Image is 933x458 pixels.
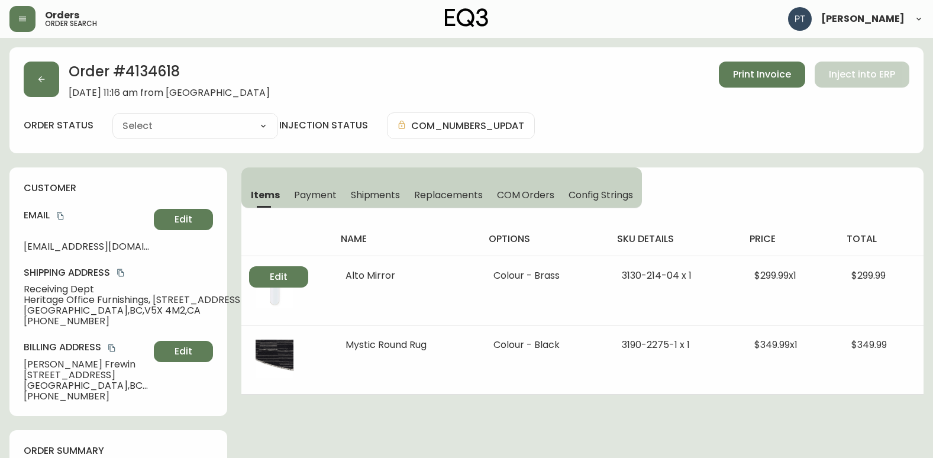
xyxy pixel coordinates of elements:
h2: Order # 4134618 [69,62,270,88]
span: Shipments [351,189,401,201]
h4: total [847,233,914,246]
span: Edit [270,270,288,283]
label: order status [24,119,93,132]
span: 3190-2275-1 x 1 [622,338,690,351]
li: Colour - Black [493,340,593,350]
button: copy [54,210,66,222]
button: copy [106,342,118,354]
span: $299.99 x 1 [754,269,796,282]
span: Receiving Dept [24,284,244,295]
span: COM Orders [497,189,555,201]
span: Orders [45,11,79,20]
button: Edit [249,266,308,288]
h4: customer [24,182,213,195]
span: [PERSON_NAME] [821,14,905,24]
span: Print Invoice [733,68,791,81]
span: [GEOGRAPHIC_DATA] , BC , V5X 4M2 , CA [24,305,244,316]
h4: price [750,233,828,246]
h4: name [341,233,470,246]
span: [DATE] 11:16 am from [GEOGRAPHIC_DATA] [69,88,270,98]
h4: Email [24,209,149,222]
button: copy [115,267,127,279]
h5: order search [45,20,97,27]
span: [EMAIL_ADDRESS][DOMAIN_NAME] [24,241,149,252]
button: Edit [154,341,213,362]
img: 986dcd8e1aab7847125929f325458823 [788,7,812,31]
span: $299.99 [851,269,886,282]
span: [PHONE_NUMBER] [24,316,244,327]
span: Config Strings [569,189,632,201]
span: Items [251,189,280,201]
img: 6d21e493-cdaa-4af9-b326-79b1e245fbcc.jpg [256,340,293,378]
span: Payment [294,189,337,201]
span: Mystic Round Rug [346,338,427,351]
span: Edit [175,345,192,358]
img: logo [445,8,489,27]
h4: options [489,233,598,246]
span: Edit [175,213,192,226]
img: a1a86dab-59c2-4d9d-9aec-b8bc37a3c9dbOptional[alto-mirror-brass-2024].jpg [256,270,293,308]
button: Print Invoice [719,62,805,88]
span: $349.99 x 1 [754,338,798,351]
h4: sku details [617,233,731,246]
span: [PERSON_NAME] Frewin [24,359,149,370]
span: Heritage Office Furnishings, [STREET_ADDRESS] [24,295,244,305]
span: Alto Mirror [346,269,395,282]
span: $349.99 [851,338,887,351]
span: 3130-214-04 x 1 [622,269,692,282]
h4: order summary [24,444,213,457]
span: [PHONE_NUMBER] [24,391,149,402]
button: Edit [154,209,213,230]
h4: Shipping Address [24,266,244,279]
span: Replacements [414,189,482,201]
h4: Billing Address [24,341,149,354]
span: [STREET_ADDRESS] [24,370,149,380]
h4: injection status [279,119,368,132]
span: [GEOGRAPHIC_DATA] , BC , V5Y 1J3 , CA [24,380,149,391]
li: Colour - Brass [493,270,593,281]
